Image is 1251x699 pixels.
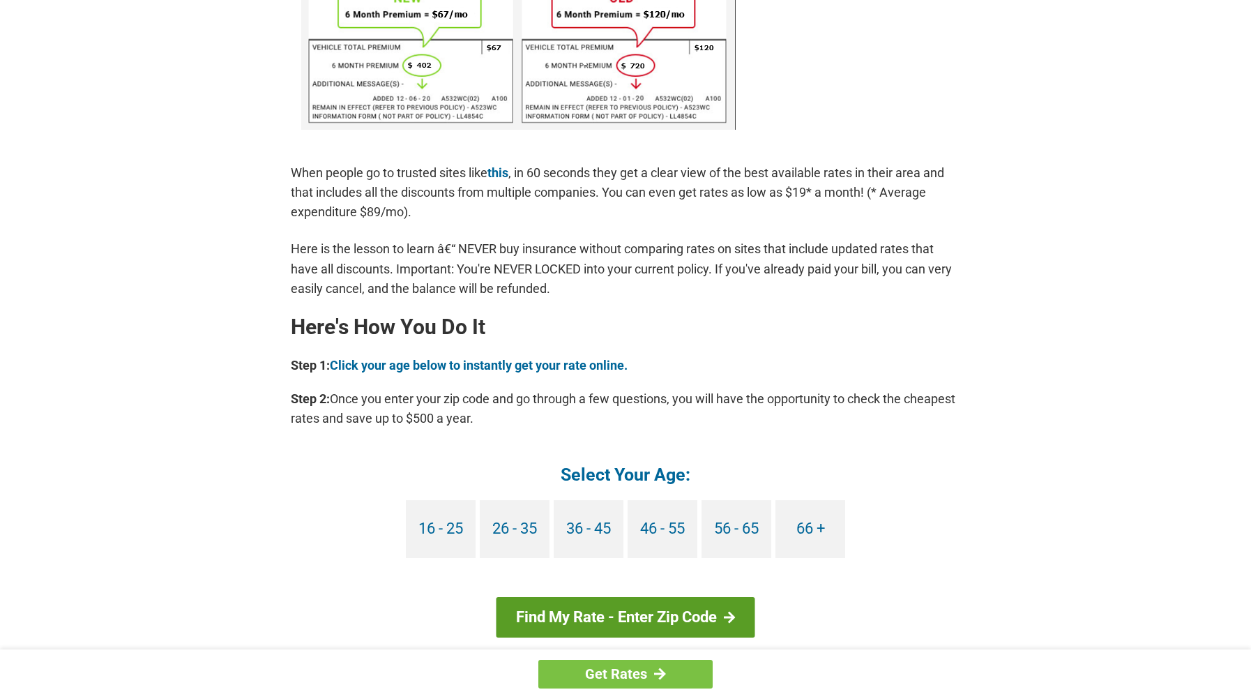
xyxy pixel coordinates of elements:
p: When people go to trusted sites like , in 60 seconds they get a clear view of the best available ... [291,163,960,222]
a: 26 - 35 [480,500,549,558]
a: Find My Rate - Enter Zip Code [496,597,755,638]
b: Step 1: [291,358,330,373]
a: 56 - 65 [702,500,771,558]
a: Get Rates [538,660,713,689]
h2: Here's How You Do It [291,316,960,338]
p: Once you enter your zip code and go through a few questions, you will have the opportunity to che... [291,389,960,428]
a: 46 - 55 [628,500,697,558]
a: 36 - 45 [554,500,623,558]
b: Step 2: [291,391,330,406]
a: 66 + [775,500,845,558]
a: Click your age below to instantly get your rate online. [330,358,628,373]
a: 16 - 25 [406,500,476,558]
a: this [487,165,508,180]
h4: Select Your Age: [291,463,960,486]
p: Here is the lesson to learn â€“ NEVER buy insurance without comparing rates on sites that include... [291,239,960,298]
